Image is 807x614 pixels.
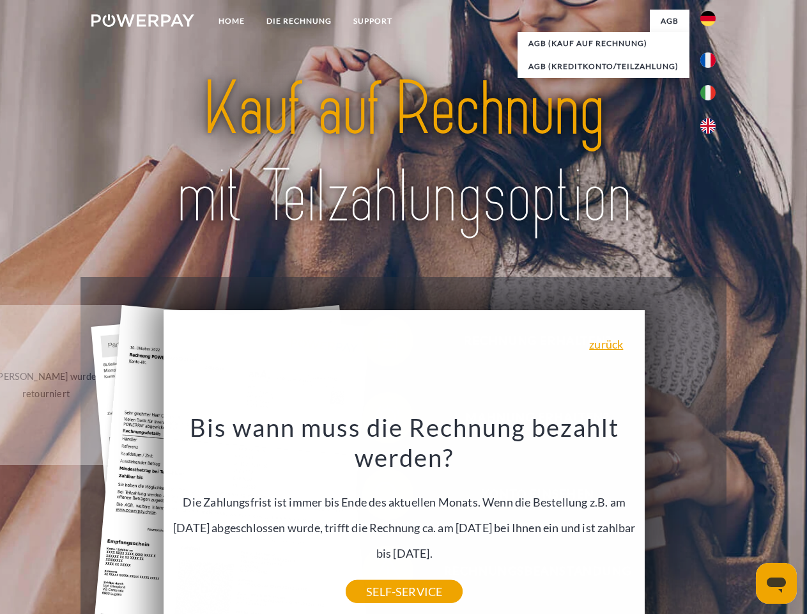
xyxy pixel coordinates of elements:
[518,32,689,55] a: AGB (Kauf auf Rechnung)
[91,14,194,27] img: logo-powerpay-white.svg
[171,412,638,592] div: Die Zahlungsfrist ist immer bis Ende des aktuellen Monats. Wenn die Bestellung z.B. am [DATE] abg...
[700,118,716,134] img: en
[342,10,403,33] a: SUPPORT
[208,10,256,33] a: Home
[171,412,638,473] h3: Bis wann muss die Rechnung bezahlt werden?
[346,580,463,603] a: SELF-SERVICE
[756,563,797,604] iframe: Schaltfläche zum Öffnen des Messaging-Fensters
[256,10,342,33] a: DIE RECHNUNG
[700,11,716,26] img: de
[650,10,689,33] a: agb
[589,338,623,350] a: zurück
[700,85,716,100] img: it
[518,55,689,78] a: AGB (Kreditkonto/Teilzahlung)
[122,61,685,245] img: title-powerpay_de.svg
[700,52,716,68] img: fr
